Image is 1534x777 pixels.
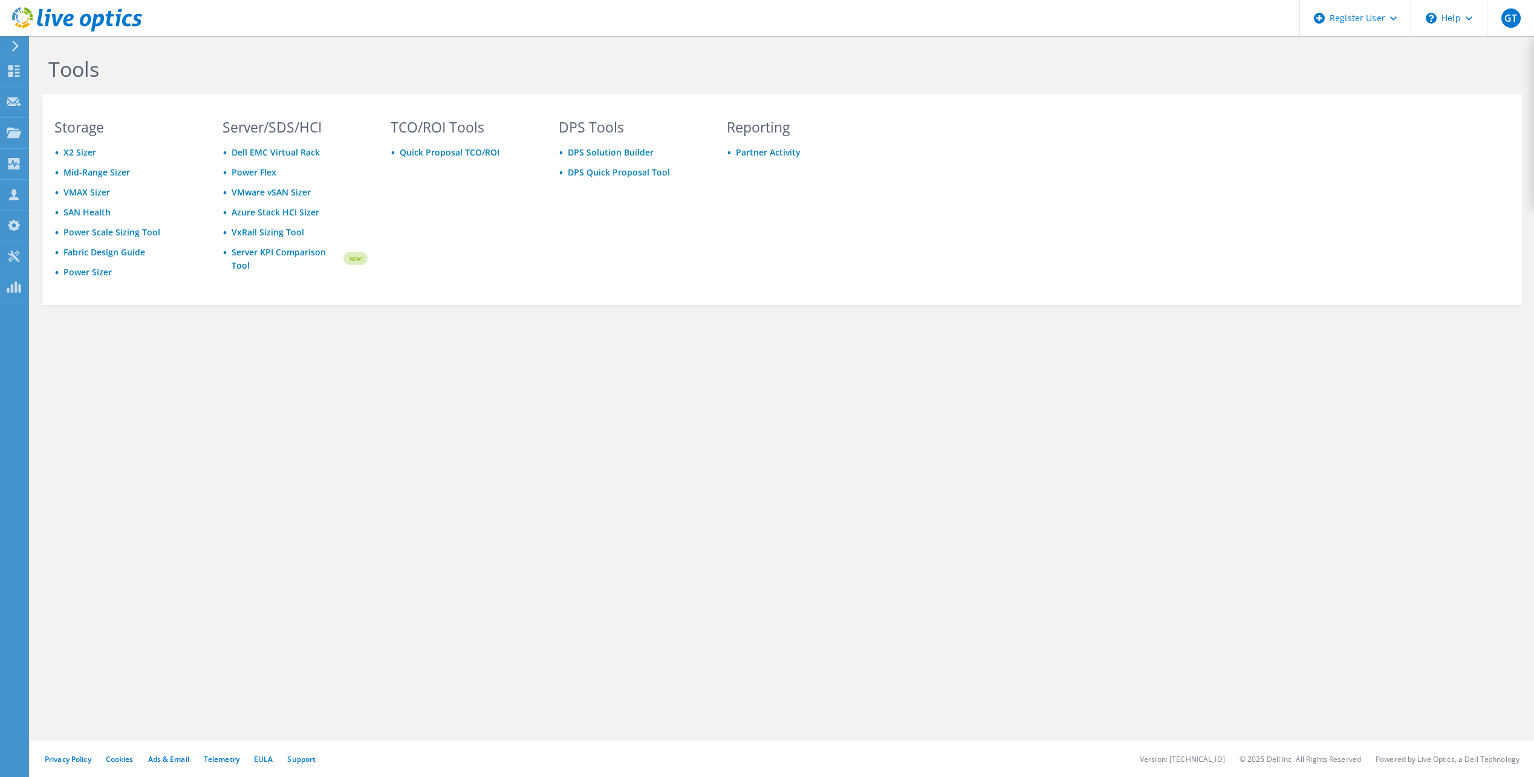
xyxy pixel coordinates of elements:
a: VMware vSAN Sizer [232,186,311,198]
a: Dell EMC Virtual Rack [232,146,320,158]
a: X2 Sizer [63,146,96,158]
a: Power Sizer [63,266,112,278]
a: Power Flex [232,166,276,178]
a: DPS Solution Builder [568,146,654,158]
li: © 2025 Dell Inc. All Rights Reserved [1240,754,1361,764]
a: SAN Health [63,206,111,218]
h3: Storage [54,120,200,134]
a: DPS Quick Proposal Tool [568,166,670,178]
h3: DPS Tools [559,120,704,134]
h1: Tools [48,56,865,82]
a: Fabric Design Guide [63,246,145,258]
a: VMAX Sizer [63,186,110,198]
a: Server KPI Comparison Tool [232,246,342,272]
svg: \n [1426,13,1437,24]
img: new-badge.svg [342,244,368,273]
a: VxRail Sizing Tool [232,226,304,238]
span: GT [1501,8,1521,28]
h3: Server/SDS/HCI [223,120,368,134]
h3: Reporting [727,120,872,134]
a: Partner Activity [736,146,801,158]
a: Quick Proposal TCO/ROI [400,146,499,158]
a: Privacy Policy [45,754,91,764]
a: Mid-Range Sizer [63,166,130,178]
a: Azure Stack HCI Sizer [232,206,319,218]
a: Power Scale Sizing Tool [63,226,160,238]
li: Powered by Live Optics, a Dell Technology [1376,754,1519,764]
a: Support [287,754,316,764]
h3: TCO/ROI Tools [391,120,536,134]
a: Cookies [106,754,134,764]
a: Ads & Email [148,754,189,764]
a: EULA [254,754,273,764]
a: Telemetry [204,754,239,764]
li: Version: [TECHNICAL_ID] [1140,754,1225,764]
